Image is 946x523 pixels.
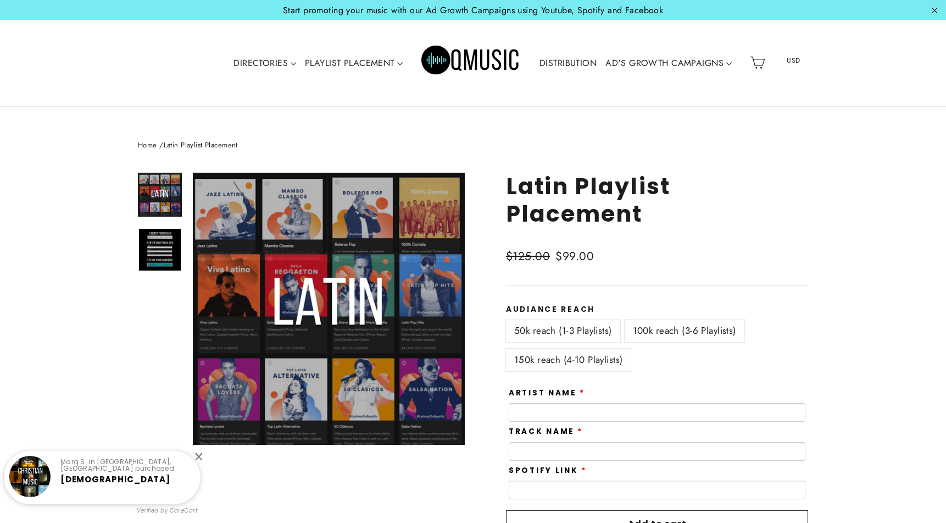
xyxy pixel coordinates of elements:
[509,466,586,475] label: Spotify Link
[197,31,746,95] div: Primary
[139,174,181,216] img: Latin Playlist Placement
[509,389,585,398] label: Artist Name
[506,320,620,342] label: 50k reach (1-3 Playlists)
[509,427,583,436] label: Track Name
[773,52,815,69] span: USD
[229,51,301,76] a: DIRECTORIES
[159,140,163,150] span: /
[506,248,550,265] span: $125.00
[421,38,520,87] img: Q Music Promotions
[60,474,170,495] a: [DEMOGRAPHIC_DATA] Playlist Placem...
[138,140,808,151] nav: breadcrumbs
[506,173,808,227] h1: Latin Playlist Placement
[555,248,594,265] span: $99.00
[506,305,808,314] label: Audiance Reach
[137,507,198,515] small: Verified by CareCart
[506,349,631,371] label: 150k reach (4-10 Playlists)
[301,51,407,76] a: PLAYLIST PLACEMENT
[625,320,744,342] label: 100k reach (3-6 Playlists)
[139,229,181,271] img: Latin Playlist Placement
[601,51,736,76] a: AD'S GROWTH CAMPAIGNS
[535,51,601,76] a: DISTRIBUTION
[60,459,191,472] p: Marq S. in [GEOGRAPHIC_DATA], [GEOGRAPHIC_DATA] purchased
[138,140,157,150] a: Home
